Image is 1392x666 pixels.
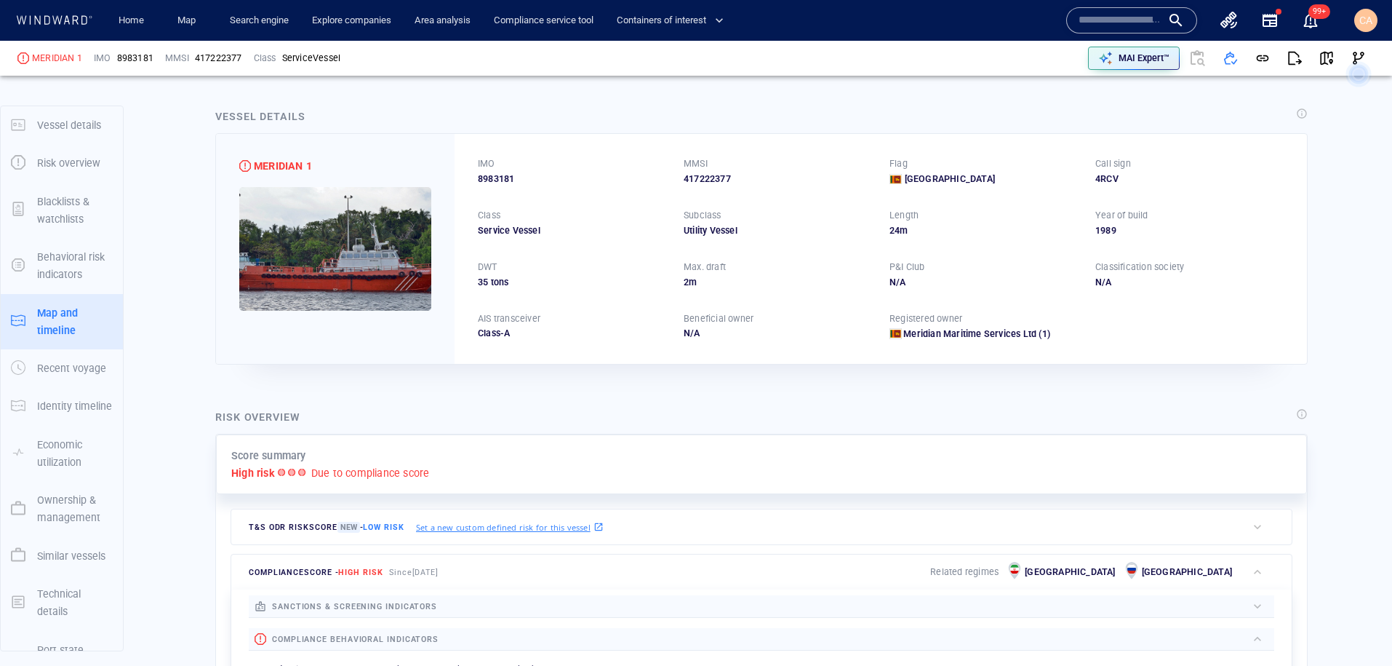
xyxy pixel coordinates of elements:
[684,209,721,222] p: Subclass
[37,154,100,172] p: Risk overview
[478,261,497,274] p: DWT
[166,8,212,33] button: Map
[231,464,275,482] p: High risk
[363,523,404,532] span: Low risk
[900,225,908,236] span: m
[94,52,111,65] p: IMO
[32,52,82,65] div: MERIDIAN 1
[1,575,123,631] button: Technical details
[1351,6,1380,35] button: CA
[1095,261,1184,274] p: Classification society
[409,8,476,33] a: Area analysis
[1095,209,1148,222] p: Year of build
[1095,157,1131,170] p: Call sign
[1095,173,1284,186] div: 4RCV
[1,106,123,144] button: Vessel details
[1119,52,1169,65] p: MAI Expert™
[1,426,123,482] button: Economic utilization
[1095,276,1284,289] div: N/A
[1,314,123,328] a: Map and timeline
[889,276,1078,289] div: N/A
[1,202,123,216] a: Blacklists & watchlists
[889,157,908,170] p: Flag
[903,328,1050,341] a: Meridian Maritime Services Ltd (1)
[903,328,1036,339] span: Meridian Maritime Services Ltd
[478,209,500,222] p: Class
[224,8,295,33] a: Search engine
[617,12,724,29] span: Containers of interest
[37,397,112,415] p: Identity timeline
[684,173,872,186] div: 417222377
[338,568,383,577] span: High risk
[684,157,708,170] p: MMSI
[1247,42,1279,74] button: Get link
[1095,224,1284,237] div: 1989
[306,8,397,33] a: Explore companies
[1,156,123,170] a: Risk overview
[1,183,123,239] button: Blacklists & watchlists
[1,238,123,294] button: Behavioral risk indicators
[684,328,700,338] span: N/A
[488,8,599,33] button: Compliance service tool
[1,502,123,515] a: Ownership & management
[1330,600,1381,655] iframe: Chat
[165,52,189,65] p: MMSI
[478,173,514,186] span: 8983181
[889,209,919,222] p: Length
[37,193,113,229] p: Blacklists & watchlists
[1,294,123,350] button: Map and timeline
[1,117,123,131] a: Vessel details
[478,328,510,338] span: Class-A
[17,52,29,64] div: High risk
[37,360,106,377] p: Recent voyage
[689,277,697,288] span: m
[37,491,113,527] p: Ownership & management
[254,52,276,65] p: Class
[37,304,113,340] p: Map and timeline
[389,568,439,577] span: Since [DATE]
[1215,42,1247,74] button: Add to vessel list
[930,566,999,579] p: Related regimes
[1,349,123,387] button: Recent voyage
[249,522,404,533] span: T&S ODR risk score -
[231,447,306,464] p: Score summary
[416,521,591,534] p: Set a new custom defined risk for this vessel
[1088,47,1180,70] button: MAI Expert™
[1,361,123,375] a: Recent voyage
[1025,566,1115,579] p: [GEOGRAPHIC_DATA]
[416,519,604,535] a: Set a new custom defined risk for this vessel
[1,387,123,425] button: Identity timeline
[1308,4,1330,19] span: 99+
[684,261,726,274] p: Max. draft
[1142,566,1232,579] p: [GEOGRAPHIC_DATA]
[37,585,113,621] p: Technical details
[37,547,105,565] p: Similar vessels
[889,312,962,325] p: Registered owner
[37,116,101,134] p: Vessel details
[172,8,207,33] a: Map
[1,445,123,459] a: Economic utilization
[113,8,150,33] a: Home
[478,276,666,289] div: 35 tons
[1,399,123,413] a: Identity timeline
[1,258,123,272] a: Behavioral risk indicators
[1302,12,1319,29] div: Notification center
[37,248,113,284] p: Behavioral risk indicators
[478,157,495,170] p: IMO
[478,224,666,237] div: Service Vessel
[215,408,300,426] div: Risk overview
[254,157,312,175] span: MERIDIAN 1
[1311,42,1343,74] button: View on map
[337,522,360,533] span: New
[1279,42,1311,74] button: Export report
[249,568,383,577] span: compliance score -
[684,312,753,325] p: Beneficial owner
[108,8,154,33] button: Home
[215,108,305,125] div: Vessel details
[905,173,995,186] span: [GEOGRAPHIC_DATA]
[1,548,123,562] a: Similar vessels
[1359,15,1372,26] span: CA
